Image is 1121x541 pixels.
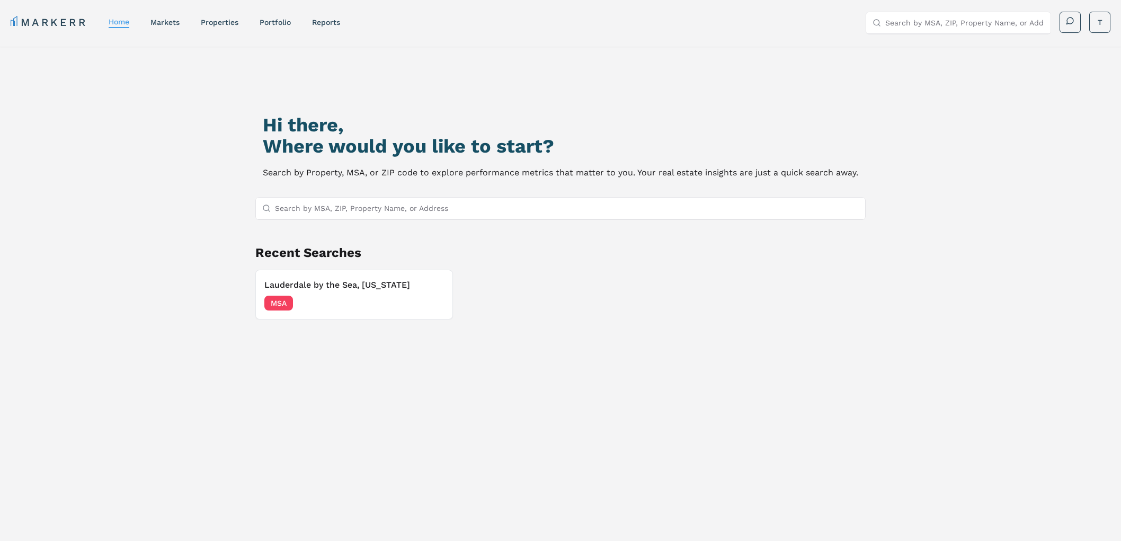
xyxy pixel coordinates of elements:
[264,279,444,291] h3: Lauderdale by the Sea, [US_STATE]
[263,114,858,136] h1: Hi there,
[264,296,293,311] span: MSA
[1098,17,1102,28] span: T
[255,270,453,320] button: Lauderdale by the Sea, [US_STATE]MSA[DATE]
[312,18,340,26] a: reports
[275,198,859,219] input: Search by MSA, ZIP, Property Name, or Address
[11,15,87,30] a: MARKERR
[420,298,444,308] span: [DATE]
[263,136,858,157] h2: Where would you like to start?
[201,18,238,26] a: properties
[150,18,180,26] a: markets
[1089,12,1110,33] button: T
[255,244,866,261] h2: Recent Searches
[260,18,291,26] a: Portfolio
[263,165,858,180] p: Search by Property, MSA, or ZIP code to explore performance metrics that matter to you. Your real...
[109,17,129,26] a: home
[885,12,1044,33] input: Search by MSA, ZIP, Property Name, or Address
